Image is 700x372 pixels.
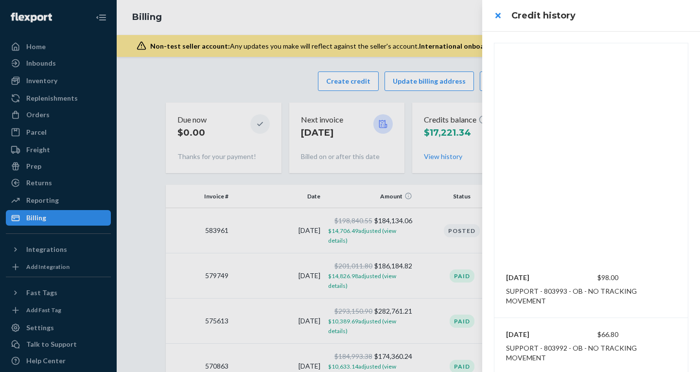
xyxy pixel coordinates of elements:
h3: Credit history [511,9,688,22]
button: close [488,6,507,25]
div: $98.00 [562,273,619,283]
div: $66.80 [562,330,619,339]
div: support - 803993 - ob - no tracking movement [506,286,676,306]
div: support - 803992 - ob - no tracking movement [506,343,676,363]
p: [DATE] [506,330,562,339]
p: [DATE] [506,273,562,283]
